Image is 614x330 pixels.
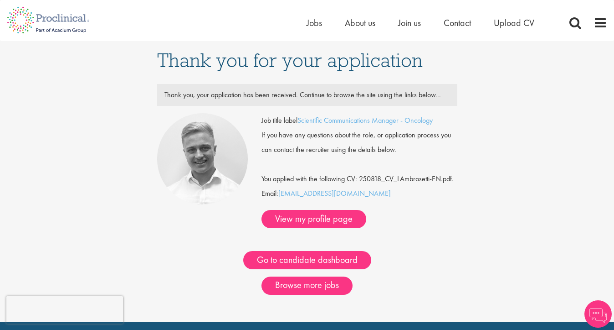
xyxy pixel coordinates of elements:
[494,17,534,29] a: Upload CV
[255,113,464,128] div: Job title label
[6,296,123,324] iframe: reCAPTCHA
[261,113,457,228] div: Email:
[278,189,391,198] a: [EMAIL_ADDRESS][DOMAIN_NAME]
[157,113,248,204] img: Joshua Bye
[261,277,353,295] a: Browse more jobs
[255,128,464,157] div: If you have any questions about the role, or application process you can contact the recruiter us...
[345,17,375,29] a: About us
[398,17,421,29] a: Join us
[297,115,433,125] a: Scientific Communications Manager - Oncology
[261,210,366,228] a: View my profile page
[444,17,471,29] a: Contact
[307,17,322,29] a: Jobs
[243,251,371,269] a: Go to candidate dashboard
[158,88,457,102] div: Thank you, your application has been received. Continue to browse the site using the links below...
[157,48,423,73] span: Thank you for your application
[255,157,464,186] div: You applied with the following CV: 250818_CV_LAmbrosetti-EN.pdf.
[584,300,612,328] img: Chatbot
